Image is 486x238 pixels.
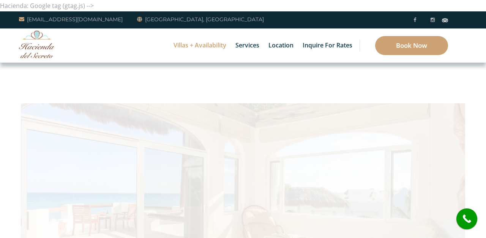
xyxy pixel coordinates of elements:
[375,36,448,55] a: Book Now
[19,30,55,58] img: Awesome Logo
[456,208,477,229] a: call
[265,28,297,63] a: Location
[137,15,264,24] a: [GEOGRAPHIC_DATA], [GEOGRAPHIC_DATA]
[458,210,475,227] i: call
[170,28,230,63] a: Villas + Availability
[19,15,123,24] a: [EMAIL_ADDRESS][DOMAIN_NAME]
[442,18,448,22] img: Tripadvisor_logomark.svg
[299,28,356,63] a: Inquire for Rates
[232,28,263,63] a: Services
